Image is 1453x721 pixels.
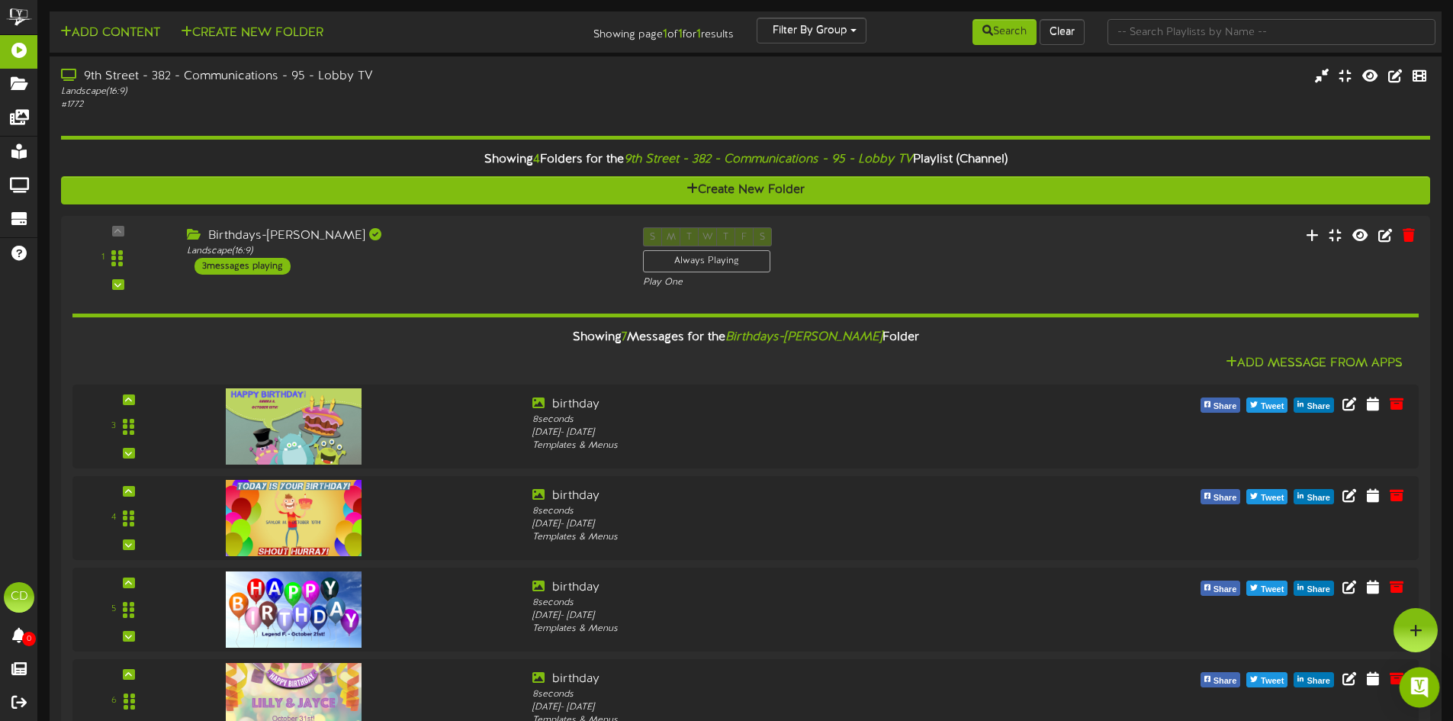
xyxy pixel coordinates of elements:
span: 7 [622,330,627,344]
i: Birthdays-[PERSON_NAME] [725,330,882,344]
img: 3a744041-356e-428f-bfb3-943495ebef60.png [226,388,362,465]
img: 74e195d6-74c1-46e1-a9f6-55afeac98800.png [226,571,362,648]
span: Share [1210,581,1240,598]
button: Share [1294,581,1334,596]
button: Tweet [1246,489,1287,504]
div: Always Playing [643,250,770,272]
div: CD [4,582,34,613]
div: Showing Folders for the Playlist (Channel) [50,143,1442,176]
div: 6 [111,694,117,707]
span: Tweet [1258,490,1287,507]
div: Birthdays-[PERSON_NAME] [187,227,620,245]
div: Templates & Menus [532,623,1070,636]
span: Share [1210,398,1240,415]
div: [DATE] - [DATE] [532,426,1070,439]
div: Templates & Menus [532,531,1070,544]
span: 0 [22,632,36,646]
span: Share [1304,398,1333,415]
div: 9th Street - 382 - Communications - 95 - Lobby TV [61,68,618,85]
button: Add Message From Apps [1221,354,1407,373]
input: -- Search Playlists by Name -- [1107,19,1435,45]
button: Create New Folder [176,24,328,43]
strong: 1 [663,27,667,41]
button: Add Content [56,24,165,43]
div: Showing page of for results [512,18,745,43]
button: Share [1201,672,1241,687]
div: 8 seconds [532,597,1070,610]
div: 8 seconds [532,414,1070,426]
span: Share [1304,581,1333,598]
button: Share [1201,489,1241,504]
button: Share [1201,398,1241,413]
i: 9th Street - 382 - Communications - 95 - Lobby TV [624,153,913,166]
div: Open Intercom Messenger [1400,668,1440,708]
div: [DATE] - [DATE] [532,518,1070,531]
span: Share [1210,673,1240,690]
span: 4 [533,153,540,166]
button: Tweet [1246,581,1287,596]
button: Tweet [1246,672,1287,687]
div: birthday [532,396,1070,414]
span: Tweet [1258,673,1287,690]
span: Tweet [1258,398,1287,415]
div: Showing Messages for the Folder [61,321,1430,354]
div: birthday [532,579,1070,597]
button: Filter By Group [757,18,866,43]
div: # 1772 [61,98,618,111]
div: 3 messages playing [194,258,291,275]
div: birthday [532,488,1070,505]
div: 8 seconds [532,505,1070,518]
div: Landscape ( 16:9 ) [187,245,620,258]
button: Share [1294,398,1334,413]
button: Create New Folder [61,176,1430,204]
img: 25b23285-10df-42eb-8016-1eca8c7fec08.png [226,480,362,556]
div: Landscape ( 16:9 ) [61,85,618,98]
div: [DATE] - [DATE] [532,701,1070,714]
div: Templates & Menus [532,439,1070,452]
strong: 1 [696,27,701,41]
div: birthday [532,671,1070,688]
span: Share [1304,673,1333,690]
div: Play One [643,276,963,289]
button: Share [1201,581,1241,596]
button: Clear [1040,19,1085,45]
strong: 1 [678,27,683,41]
button: Search [972,19,1037,45]
button: Share [1294,672,1334,687]
button: Tweet [1246,398,1287,413]
span: Tweet [1258,581,1287,598]
span: Share [1210,490,1240,507]
div: [DATE] - [DATE] [532,610,1070,623]
div: 8 seconds [532,688,1070,701]
span: Share [1304,490,1333,507]
button: Share [1294,489,1334,504]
